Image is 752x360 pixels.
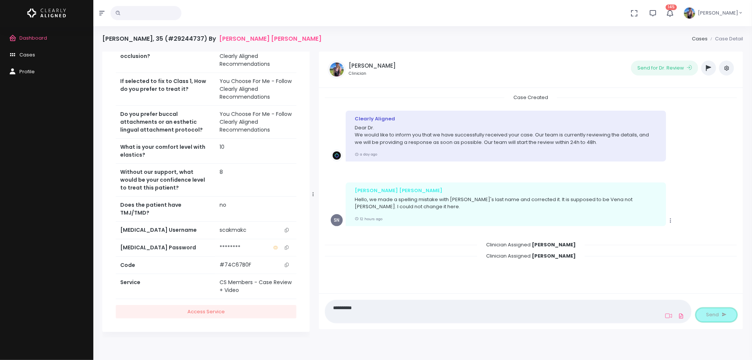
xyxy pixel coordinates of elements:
[116,73,215,106] th: If selected to fix to Class 1, How do you prefer to treat it?
[504,92,557,103] span: Case Created
[116,256,215,274] th: Code
[102,35,321,42] h4: [PERSON_NAME], 35 (#29244737) By
[215,139,296,164] td: 10
[116,222,215,239] th: [MEDICAL_DATA] Username
[706,311,719,319] span: Send
[215,256,296,274] td: #74C67B0F
[215,106,296,139] td: You Choose For Me - Follow Clearly Aligned Recommendations
[532,252,576,259] b: [PERSON_NAME]
[355,115,657,123] div: Clearly Aligned
[116,106,215,139] th: Do you prefer buccal attachments or an esthetic lingual attachment protocol?
[116,164,215,197] th: Without our support, what would be your confidence level to treat this patient?
[19,34,47,41] span: Dashboard
[477,239,585,250] span: Clinician Assigned:
[355,196,657,210] p: Hello, we made a spelling mistake with [PERSON_NAME]'s last name and corrected it. It is supposed...
[698,9,738,17] span: [PERSON_NAME]
[116,139,215,164] th: What is your comfort level with elastics?
[325,94,737,286] div: scrollable content
[692,35,708,42] a: Cases
[631,61,698,76] button: Send for Dr. Review
[355,187,657,194] div: [PERSON_NAME] [PERSON_NAME]
[116,197,215,222] th: Does the patient have TMJ/TMD?
[683,6,696,20] img: Header Avatar
[666,4,677,10] span: 145
[19,68,35,75] span: Profile
[220,279,292,294] div: CS Members - Case Review + Video
[708,35,743,43] li: Case Detail
[696,308,737,322] button: Send
[331,214,343,226] span: SN
[116,239,215,256] th: [MEDICAL_DATA] Password
[116,305,296,319] a: Access Service
[349,62,396,69] h5: [PERSON_NAME]
[102,52,310,338] div: scrollable content
[215,73,296,106] td: You Choose For Me - Follow Clearly Aligned Recommendations
[355,216,382,221] small: 12 hours ago
[116,274,215,299] th: Service
[116,40,215,73] th: Do you want to fix to Class 1 occlusion?
[477,250,585,262] span: Clinician Assigned:
[355,152,377,157] small: a day ago
[215,40,296,73] td: You Choose For Me - Follow Clearly Aligned Recommendations
[215,222,296,239] td: scakmakc
[219,35,321,42] a: [PERSON_NAME] [PERSON_NAME]
[215,197,296,222] td: no
[664,313,674,319] a: Add Loom Video
[532,241,576,248] b: [PERSON_NAME]
[19,51,35,58] span: Cases
[349,71,396,77] small: Clinician
[677,309,686,323] a: Add Files
[27,5,66,21] img: Logo Horizontal
[215,164,296,197] td: 8
[355,124,657,146] p: Dear Dr. We would like to inform you that we have successfully received your case. Our team is cu...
